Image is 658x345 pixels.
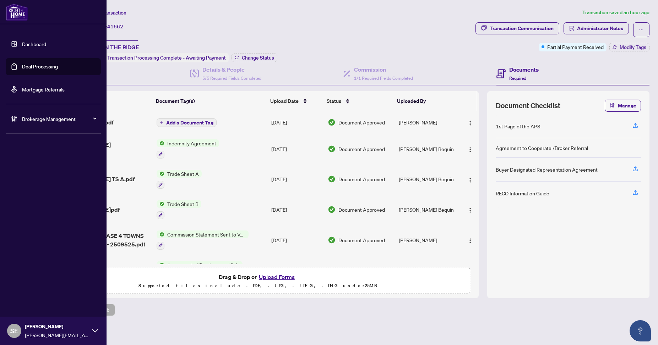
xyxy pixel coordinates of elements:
[354,65,413,74] h4: Commission
[464,173,476,185] button: Logo
[577,23,623,34] span: Administrator Notes
[328,236,336,244] img: Document Status
[630,320,651,341] button: Open asap
[338,145,385,153] span: Document Approved
[164,261,243,269] span: Agreement of Purchase and Sale
[327,97,341,105] span: Status
[496,189,549,197] div: RECO Information Guide
[496,144,588,152] div: Agreement to Cooperate /Broker Referral
[270,97,299,105] span: Upload Date
[268,134,325,164] td: [DATE]
[268,164,325,195] td: [DATE]
[338,118,385,126] span: Document Approved
[467,177,473,183] img: Logo
[268,194,325,225] td: [DATE]
[496,166,598,173] div: Buyer Designated Representation Agreement
[160,121,163,124] span: plus
[88,43,139,51] span: CAIVAN THE RIDGE
[582,9,649,17] article: Transaction saved an hour ago
[328,206,336,213] img: Document Status
[88,10,126,16] span: View Transaction
[219,272,297,282] span: Drag & Drop or
[467,238,473,244] img: Logo
[153,91,267,111] th: Document Tag(s)
[496,122,540,130] div: 1st Page of the APS
[328,118,336,126] img: Document Status
[65,140,151,157] span: [PERSON_NAME] INDEMNITY.pdf
[396,255,458,286] td: [PERSON_NAME] Bequin
[396,134,458,164] td: [PERSON_NAME] Bequin
[202,65,261,74] h4: Details & People
[232,54,277,62] button: Change Status
[88,53,229,62] div: Status:
[46,268,470,294] span: Drag & Drop orUpload FormsSupported files include .PDF, .JPG, .JPEG, .PNG under25MB
[396,225,458,255] td: [PERSON_NAME]
[107,55,226,61] span: Transaction Processing Complete - Awaiting Payment
[464,143,476,155] button: Logo
[257,272,297,282] button: Upload Forms
[564,22,629,34] button: Administrator Notes
[202,76,261,81] span: 5/5 Required Fields Completed
[464,204,476,215] button: Logo
[166,120,213,125] span: Add a Document Tag
[22,86,65,93] a: Mortgage Referrals
[157,261,243,280] button: Status IconAgreement of Purchase and Sale
[50,282,466,290] p: Supported files include .PDF, .JPG, .JPEG, .PNG under 25 MB
[509,65,539,74] h4: Documents
[605,100,641,112] button: Manage
[62,91,153,111] th: (7) File Name
[609,43,649,51] button: Modify Tags
[338,236,385,244] span: Document Approved
[164,170,202,178] span: Trade Sheet A
[354,76,413,81] span: 1/1 Required Fields Completed
[164,200,201,208] span: Trade Sheet B
[338,206,385,213] span: Document Approved
[268,255,325,286] td: [DATE]
[569,26,574,31] span: solution
[157,118,217,127] button: Add a Document Tag
[268,111,325,134] td: [DATE]
[467,120,473,126] img: Logo
[22,63,58,70] a: Deal Processing
[490,23,554,34] div: Transaction Communication
[107,23,123,30] span: 41662
[157,139,164,147] img: Status Icon
[547,43,604,51] span: Partial Payment Received
[268,225,325,255] td: [DATE]
[267,91,324,111] th: Upload Date
[25,331,89,339] span: [PERSON_NAME][EMAIL_ADDRESS][DOMAIN_NAME]
[464,234,476,246] button: Logo
[25,323,89,330] span: [PERSON_NAME]
[475,22,559,34] button: Transaction Communication
[157,200,201,219] button: Status IconTrade Sheet B
[620,45,646,50] span: Modify Tags
[164,230,249,238] span: Commission Statement Sent to Vendor
[396,164,458,195] td: [PERSON_NAME] Bequin
[164,139,219,147] span: Indemnity Agreement
[496,101,560,111] span: Document Checklist
[157,230,164,238] img: Status Icon
[328,145,336,153] img: Document Status
[394,91,456,111] th: Uploaded By
[396,194,458,225] td: [PERSON_NAME] Bequin
[396,111,458,134] td: [PERSON_NAME]
[157,118,217,127] button: Add a Document Tag
[157,261,164,269] img: Status Icon
[639,27,644,32] span: ellipsis
[65,232,151,249] span: THE RIDGE - PHASE 4 TOWNS 004803 - Inv 12 - 2509525.pdf
[157,170,202,189] button: Status IconTrade Sheet A
[467,207,473,213] img: Logo
[22,115,96,123] span: Brokerage Management
[509,76,526,81] span: Required
[157,139,219,158] button: Status IconIndemnity Agreement
[6,4,28,21] img: logo
[242,55,274,60] span: Change Status
[618,100,636,111] span: Manage
[22,41,46,47] a: Dashboard
[467,147,473,152] img: Logo
[157,200,164,208] img: Status Icon
[328,175,336,183] img: Document Status
[157,230,249,250] button: Status IconCommission Statement Sent to Vendor
[10,326,18,336] span: SE
[324,91,395,111] th: Status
